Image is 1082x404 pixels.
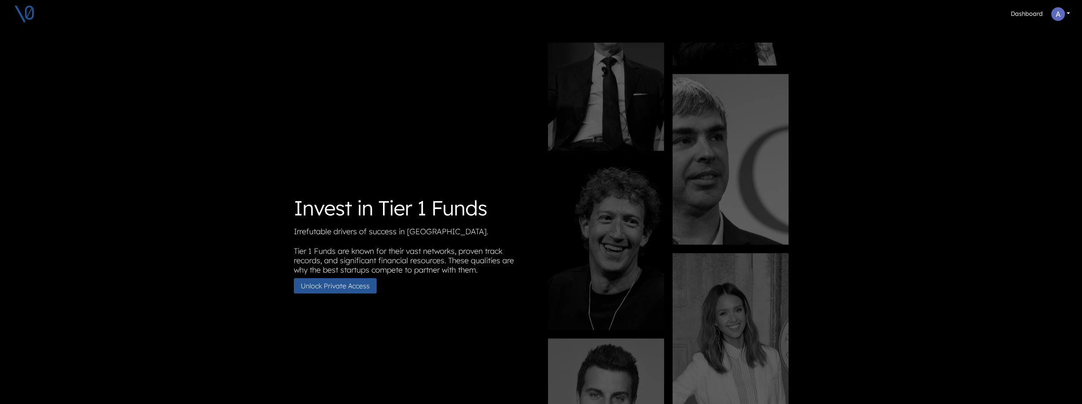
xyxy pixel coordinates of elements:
a: Dashboard [1007,6,1046,22]
a: Unlock Private Access [294,282,377,290]
h1: Invest in Tier 1 Funds [294,196,534,221]
p: Irrefutable drivers of success in [GEOGRAPHIC_DATA]. [294,227,534,240]
p: Tier 1 Funds are known for their vast networks, proven track records, and significant financial r... [294,247,534,278]
img: V0 logo [14,3,35,25]
img: Profile [1051,7,1065,21]
button: Unlock Private Access [294,278,377,294]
